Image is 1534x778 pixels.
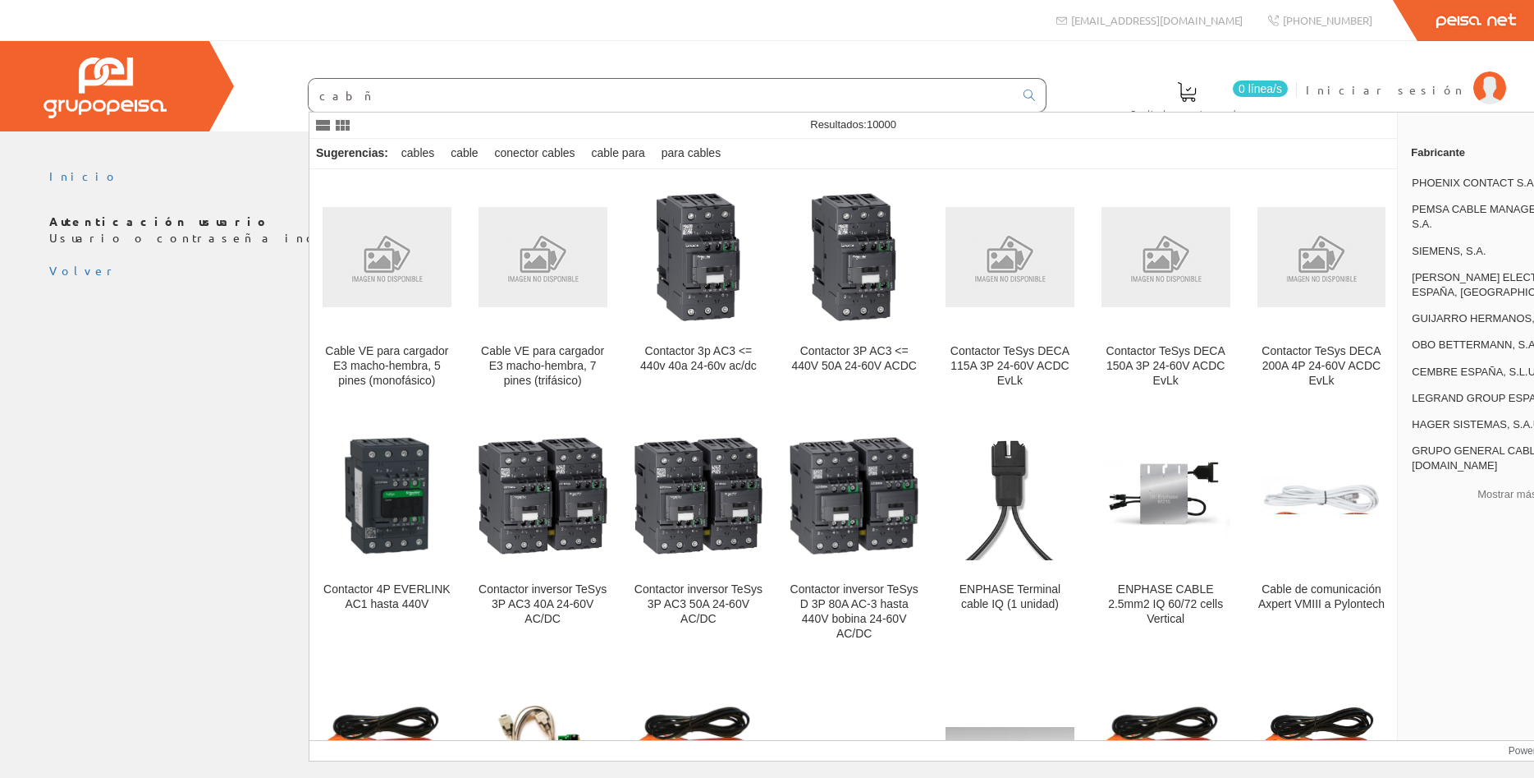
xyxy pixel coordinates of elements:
[1244,170,1399,407] a: Contactor TeSys DECA 200A 4P 24-60V ACDC EvLk Contactor TeSys DECA 200A 4P 24-60V ACDC EvLk
[465,170,620,407] a: Cable VE para cargador E3 macho-hembra, 7 pines (trifásico) Cable VE para cargador E3 macho-hembr...
[479,207,607,307] img: Cable VE para cargador E3 macho-hembra, 7 pines (trifásico)
[1088,170,1243,407] a: Contactor TeSys DECA 150A 3P 24-60V ACDC EvLk Contactor TeSys DECA 150A 3P 24-60V ACDC EvLk
[867,118,896,131] span: 10000
[479,431,607,560] img: Contactor inversor TeSys 3P AC3 40A 24-60V AC/DC
[585,139,652,168] div: cable para
[323,431,451,560] img: Contactor 4P EVERLINK AC1 hasta 440V
[49,214,270,228] b: Autenticación usuario
[790,582,918,642] div: Contactor inversor TeSys D 3P 80A AC-3 hasta 440V bobina 24-60V AC/DC
[465,408,620,661] a: Contactor inversor TeSys 3P AC3 40A 24-60V AC/DC Contactor inversor TeSys 3P AC3 40A 24-60V AC/DC
[309,170,465,407] a: Cable VE para cargador E3 macho-hembra, 5 pines (monofásico) Cable VE para cargador E3 macho-hemb...
[309,79,1014,112] input: Buscar ...
[479,344,607,389] div: Cable VE para cargador E3 macho-hembra, 7 pines (trifásico)
[932,408,1088,661] a: ENPHASE Terminal cable IQ (1 unidad) ENPHASE Terminal cable IQ (1 unidad)
[946,207,1074,307] img: Contactor TeSys DECA 115A 3P 24-60V ACDC EvLk
[655,139,727,168] div: para cables
[1257,582,1386,612] div: Cable de comunicación Axpert VMIII a Pylontech
[790,738,918,761] img: 4g0.5 Cable Flexible Rollos 500v Negro Rv-k (0.1)
[1101,431,1230,560] img: ENPHASE CABLE 2.5mm2 IQ 60/72 cells Vertical
[444,139,484,168] div: cable
[776,170,932,407] a: Contactor 3P AC3 <= 440V 50A 24-60V ACDC Contactor 3P AC3 <= 440V 50A 24-60V ACDC
[1071,13,1243,27] span: [EMAIL_ADDRESS][DOMAIN_NAME]
[1233,81,1288,97] span: 0 línea/s
[634,193,763,322] img: Contactor 3p AC3 <= 440v 40a 24-60v ac/dc
[1257,344,1386,389] div: Contactor TeSys DECA 200A 4P 24-60V ACDC EvLk
[44,58,167,118] img: Grupo Peisa
[1283,13,1372,27] span: [PHONE_NUMBER]
[790,431,918,560] img: Contactor inversor TeSys D 3P 80A AC-3 hasta 440V bobina 24-60V AC/DC
[395,139,441,168] div: cables
[810,118,896,131] span: Resultados:
[49,168,119,183] a: Inicio
[49,214,1485,246] p: Usuario o contraseña incorrecta.
[634,582,763,627] div: Contactor inversor TeSys 3P AC3 50A 24-60V AC/DC
[323,207,451,307] img: Cable VE para cargador E3 macho-hembra, 5 pines (monofásico)
[488,139,582,168] div: conector cables
[946,431,1074,560] img: ENPHASE Terminal cable IQ (1 unidad)
[1088,408,1243,661] a: ENPHASE CABLE 2.5mm2 IQ 60/72 cells Vertical ENPHASE CABLE 2.5mm2 IQ 60/72 cells Vertical
[1257,477,1386,514] img: Cable de comunicación Axpert VMIII a Pylontech
[1244,408,1399,661] a: Cable de comunicación Axpert VMIII a Pylontech Cable de comunicación Axpert VMIII a Pylontech
[932,170,1088,407] a: Contactor TeSys DECA 115A 3P 24-60V ACDC EvLk Contactor TeSys DECA 115A 3P 24-60V ACDC EvLk
[479,582,607,627] div: Contactor inversor TeSys 3P AC3 40A 24-60V AC/DC
[49,279,1485,293] div: © Grupo Peisa
[790,344,918,374] div: Contactor 3P AC3 <= 440V 50A 24-60V ACDC
[621,170,776,407] a: Contactor 3p AC3 <= 440v 40a 24-60v ac/dc Contactor 3p AC3 <= 440v 40a 24-60v ac/dc
[323,344,451,389] div: Cable VE para cargador E3 macho-hembra, 5 pines (monofásico)
[634,431,763,560] img: Contactor inversor TeSys 3P AC3 50A 24-60V AC/DC
[776,408,932,661] a: Contactor inversor TeSys D 3P 80A AC-3 hasta 440V bobina 24-60V AC/DC Contactor inversor TeSys D ...
[946,582,1074,612] div: ENPHASE Terminal cable IQ (1 unidad)
[946,727,1074,771] img: 16g1,5 Cable Plano H07vvh6-f 450/750v
[621,408,776,661] a: Contactor inversor TeSys 3P AC3 50A 24-60V AC/DC Contactor inversor TeSys 3P AC3 50A 24-60V AC/DC
[790,193,918,322] img: Contactor 3P AC3 <= 440V 50A 24-60V ACDC
[1306,68,1506,84] a: Iniciar sesión
[309,142,392,165] div: Sugerencias:
[1101,207,1230,307] img: Contactor TeSys DECA 150A 3P 24-60V ACDC EvLk
[1306,81,1465,98] span: Iniciar sesión
[1257,207,1386,307] img: Contactor TeSys DECA 200A 4P 24-60V ACDC EvLk
[1131,105,1243,122] span: Pedido actual
[309,408,465,661] a: Contactor 4P EVERLINK AC1 hasta 440V Contactor 4P EVERLINK AC1 hasta 440V
[323,582,451,612] div: Contactor 4P EVERLINK AC1 hasta 440V
[946,344,1074,389] div: Contactor TeSys DECA 115A 3P 24-60V ACDC EvLk
[1101,344,1230,389] div: Contactor TeSys DECA 150A 3P 24-60V ACDC EvLk
[49,263,118,278] a: Volver
[634,344,763,374] div: Contactor 3p AC3 <= 440v 40a 24-60v ac/dc
[1101,582,1230,627] div: ENPHASE CABLE 2.5mm2 IQ 60/72 cells Vertical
